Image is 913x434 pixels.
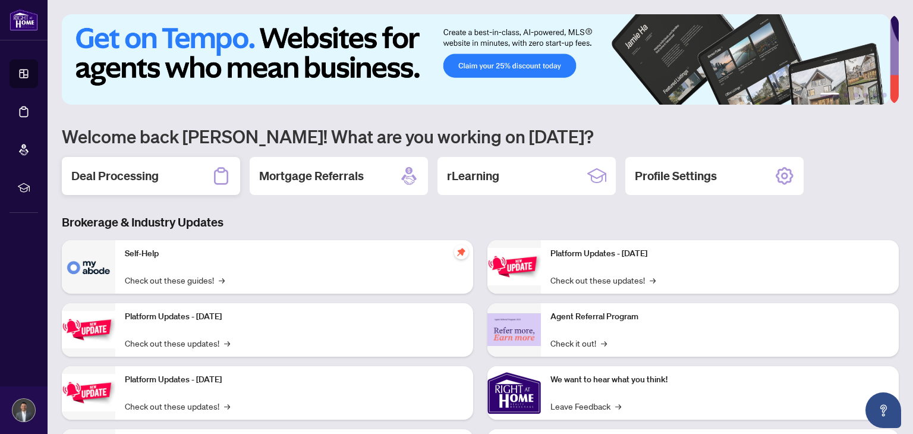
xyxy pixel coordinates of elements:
h2: Mortgage Referrals [259,168,364,184]
button: 3 [854,93,858,98]
span: → [601,336,607,350]
p: Platform Updates - [DATE] [125,310,464,323]
span: → [224,336,230,350]
a: Check out these updates!→ [125,336,230,350]
p: Platform Updates - [DATE] [125,373,464,386]
span: → [219,273,225,287]
span: → [224,400,230,413]
button: 4 [863,93,868,98]
h3: Brokerage & Industry Updates [62,214,899,231]
img: Platform Updates - September 16, 2025 [62,311,115,348]
a: Check it out!→ [550,336,607,350]
h2: Profile Settings [635,168,717,184]
p: Agent Referral Program [550,310,889,323]
img: Profile Icon [12,399,35,422]
span: pushpin [454,245,468,259]
button: Open asap [865,392,901,428]
a: Check out these updates!→ [550,273,656,287]
p: We want to hear what you think! [550,373,889,386]
img: Platform Updates - June 23, 2025 [487,248,541,285]
button: 6 [882,93,887,98]
img: Platform Updates - July 21, 2025 [62,374,115,411]
a: Leave Feedback→ [550,400,621,413]
img: Agent Referral Program [487,313,541,346]
p: Platform Updates - [DATE] [550,247,889,260]
img: logo [10,9,38,31]
button: 5 [873,93,877,98]
a: Check out these updates!→ [125,400,230,413]
span: → [615,400,621,413]
img: Self-Help [62,240,115,294]
button: 1 [820,93,839,98]
button: 2 [844,93,849,98]
span: → [650,273,656,287]
img: We want to hear what you think! [487,366,541,420]
h1: Welcome back [PERSON_NAME]! What are you working on [DATE]? [62,125,899,147]
p: Self-Help [125,247,464,260]
a: Check out these guides!→ [125,273,225,287]
h2: Deal Processing [71,168,159,184]
h2: rLearning [447,168,499,184]
img: Slide 0 [62,14,890,105]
